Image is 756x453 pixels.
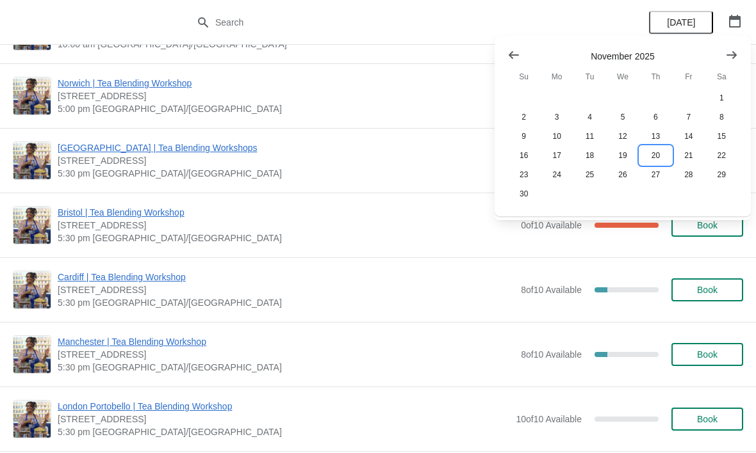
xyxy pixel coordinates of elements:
button: Friday November 7 2025 [672,107,705,127]
img: London Portobello | Tea Blending Workshop | 158 Portobello Rd, London W11 2EB, UK | 5:30 pm Europ... [13,401,51,438]
button: Sunday November 30 2025 [507,184,540,203]
button: Book [671,343,743,366]
button: Monday November 24 2025 [540,165,573,184]
th: Saturday [705,65,738,88]
button: Show previous month, October 2025 [502,44,525,67]
span: [STREET_ADDRESS] [58,90,520,102]
button: Tuesday November 25 2025 [573,165,606,184]
input: Search [215,11,567,34]
button: Saturday November 29 2025 [705,165,738,184]
button: Saturday November 15 2025 [705,127,738,146]
img: Bristol | Tea Blending Workshop | 73 Park Street, Bristol, BS1 5PB | 5:30 pm Europe/London [13,207,51,244]
button: Saturday November 8 2025 [705,107,738,127]
button: Monday November 3 2025 [540,107,573,127]
img: Cardiff | Tea Blending Workshop | 1-3 Royal Arcade, Cardiff CF10 1AE, UK | 5:30 pm Europe/London [13,271,51,308]
button: Tuesday November 18 2025 [573,146,606,165]
button: Sunday November 9 2025 [507,127,540,146]
span: Cardiff | Tea Blending Workshop [58,271,514,283]
button: Monday November 17 2025 [540,146,573,165]
span: [GEOGRAPHIC_DATA] | Tea Blending Workshops [58,141,509,154]
span: London Portobello | Tea Blending Workshop [58,400,509,413]
span: [DATE] [667,17,695,28]
span: 5:30 pm [GEOGRAPHIC_DATA]/[GEOGRAPHIC_DATA] [58,425,509,438]
button: Thursday November 6 2025 [639,107,672,127]
button: Friday November 14 2025 [672,127,705,146]
span: Book [697,285,718,295]
span: 5:30 pm [GEOGRAPHIC_DATA]/[GEOGRAPHIC_DATA] [58,296,514,309]
span: 10 of 10 Available [516,414,582,424]
th: Tuesday [573,65,606,88]
span: 5:00 pm [GEOGRAPHIC_DATA]/[GEOGRAPHIC_DATA] [58,102,520,115]
img: Glasgow | Tea Blending Workshops | 215 Byres Road, Glasgow G12 8UD, UK | 5:30 pm Europe/London [13,142,51,179]
button: Tuesday November 11 2025 [573,127,606,146]
button: Thursday November 13 2025 [639,127,672,146]
span: [STREET_ADDRESS] [58,348,514,361]
button: Monday November 10 2025 [540,127,573,146]
span: 8 of 10 Available [521,349,582,360]
button: Sunday November 16 2025 [507,146,540,165]
button: Sunday November 23 2025 [507,165,540,184]
th: Wednesday [606,65,639,88]
button: Sunday November 2 2025 [507,107,540,127]
button: Book [671,408,743,431]
button: Wednesday November 19 2025 [606,146,639,165]
button: Friday November 28 2025 [672,165,705,184]
button: Thursday November 27 2025 [639,165,672,184]
span: [STREET_ADDRESS] [58,219,514,232]
button: Saturday November 22 2025 [705,146,738,165]
span: Bristol | Tea Blending Workshop [58,206,514,219]
button: Wednesday November 5 2025 [606,107,639,127]
button: Show next month, December 2025 [720,44,743,67]
span: Norwich | Tea Blending Workshop [58,77,520,90]
button: Book [671,278,743,301]
th: Monday [540,65,573,88]
th: Friday [672,65,705,88]
th: Thursday [639,65,672,88]
button: Tuesday November 4 2025 [573,107,606,127]
button: Friday November 21 2025 [672,146,705,165]
span: [STREET_ADDRESS] [58,413,509,425]
th: Sunday [507,65,540,88]
span: 5:30 pm [GEOGRAPHIC_DATA]/[GEOGRAPHIC_DATA] [58,232,514,244]
img: Manchester | Tea Blending Workshop | 57 Church St, Manchester, M4 1PD | 5:30 pm Europe/London [13,336,51,373]
span: 8 of 10 Available [521,285,582,295]
button: Wednesday November 12 2025 [606,127,639,146]
span: [STREET_ADDRESS] [58,283,514,296]
img: Norwich | Tea Blending Workshop | 9 Back Of The Inns, Norwich NR2 1PT, UK | 5:00 pm Europe/London [13,77,51,115]
button: Thursday November 20 2025 [639,146,672,165]
span: Book [697,349,718,360]
span: 5:30 pm [GEOGRAPHIC_DATA]/[GEOGRAPHIC_DATA] [58,167,509,180]
span: Manchester | Tea Blending Workshop [58,335,514,348]
span: 5:30 pm [GEOGRAPHIC_DATA]/[GEOGRAPHIC_DATA] [58,361,514,374]
span: [STREET_ADDRESS] [58,154,509,167]
button: Saturday November 1 2025 [705,88,738,107]
button: [DATE] [649,11,713,34]
span: Book [697,414,718,424]
button: Wednesday November 26 2025 [606,165,639,184]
